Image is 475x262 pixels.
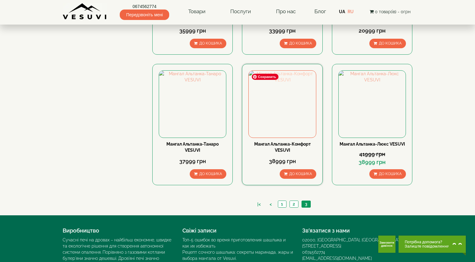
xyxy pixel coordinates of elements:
[338,158,406,166] div: 38999 грн
[302,228,413,234] h4: Зв’язатися з нами
[399,236,466,253] button: Chat button
[182,228,293,234] h4: Свіжі записи
[254,201,264,208] a: |<
[302,250,325,255] a: 0674562774
[190,39,226,48] button: До кошика
[375,9,411,14] span: 0 товар(ів) - 0грн
[369,169,406,179] button: До кошика
[348,9,354,14] a: RU
[182,5,212,19] a: Товари
[159,71,226,138] img: Мангал Альтанка-Танаро VESUVI
[199,172,222,176] span: До кошика
[302,256,372,261] a: [EMAIL_ADDRESS][DOMAIN_NAME]
[339,9,345,14] a: UA
[302,237,413,249] div: 02000, [GEOGRAPHIC_DATA], [GEOGRAPHIC_DATA]. [STREET_ADDRESS]
[248,157,316,165] div: 38999 грн
[338,150,406,158] div: 41999 грн
[369,39,406,48] button: До кошика
[63,3,107,20] img: Завод VESUVI
[270,5,302,19] a: Про нас
[405,244,449,248] span: Залиште повідомлення
[254,142,311,153] a: Мангал Альтанка-Комфорт VESUVI
[280,169,316,179] button: До кошика
[379,172,402,176] span: До кошика
[314,8,326,14] a: Блог
[368,8,412,15] button: 0 товар(ів) - 0грн
[120,10,169,20] span: Передзвоніть мені
[267,201,275,208] a: <
[405,240,449,244] span: Потрібна допомога?
[280,39,316,48] button: До кошика
[289,41,312,45] span: До кошика
[340,142,405,147] a: Мангал Альтанка-Люкс VESUVI
[120,3,169,10] a: 0674562774
[249,71,316,138] img: Мангал Альтанка-Комфорт VESUVI
[378,236,395,253] button: Get Call button
[182,237,286,248] a: Топ-5 ошибок во время приготовления шашлыка и как их избежать
[378,241,395,247] span: Замовити дзвінок
[248,27,316,35] div: 33999 грн
[252,74,278,80] span: Сохранить
[159,27,226,35] div: 35999 грн
[159,157,226,165] div: 37999 грн
[289,172,312,176] span: До кошика
[305,201,307,206] span: 3
[199,41,222,45] span: До кошика
[182,250,293,261] a: Рецепт сочного шашлыка: секреты маринада, жары и выбора мангала от Vesuvi.
[290,201,298,207] a: 2
[190,169,226,179] button: До кошика
[338,27,406,35] div: 20999 грн
[379,41,402,45] span: До кошика
[224,5,257,19] a: Послуги
[63,228,173,234] h4: Виробництво
[278,201,286,207] a: 1
[339,71,406,138] img: Мангал Альтанка-Люкс VESUVI
[166,142,219,153] a: Мангал Альтанка-Танаро VESUVI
